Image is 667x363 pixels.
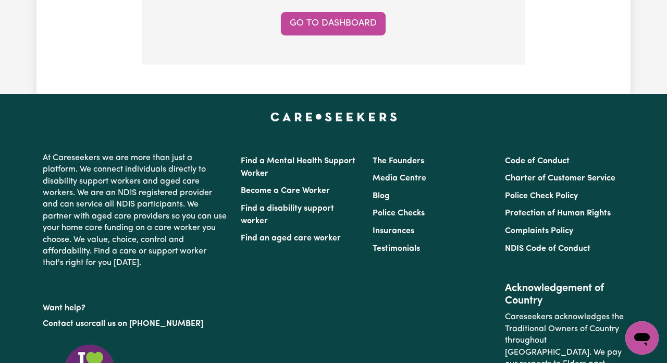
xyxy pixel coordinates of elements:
a: Find a Mental Health Support Worker [241,157,355,178]
a: Police Checks [373,209,425,217]
iframe: Button to launch messaging window [625,321,659,355]
a: Become a Care Worker [241,187,330,195]
a: call us on [PHONE_NUMBER] [92,320,203,328]
a: Find an aged care worker [241,234,341,243]
a: Police Check Policy [505,192,578,200]
p: Want help? [43,298,228,314]
a: The Founders [373,157,424,165]
a: Complaints Policy [505,227,573,235]
a: Contact us [43,320,84,328]
a: Protection of Human Rights [505,209,611,217]
a: Media Centre [373,174,426,183]
a: Find a disability support worker [241,204,334,225]
a: Charter of Customer Service [505,174,615,183]
a: NDIS Code of Conduct [505,245,590,253]
a: Insurances [373,227,414,235]
a: Careseekers home page [270,113,397,121]
p: At Careseekers we are more than just a platform. We connect individuals directly to disability su... [43,148,228,273]
h2: Acknowledgement of Country [505,282,624,307]
p: or [43,314,228,334]
a: Code of Conduct [505,157,570,165]
a: Go to Dashboard [281,12,386,35]
a: Testimonials [373,245,420,253]
a: Blog [373,192,390,200]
